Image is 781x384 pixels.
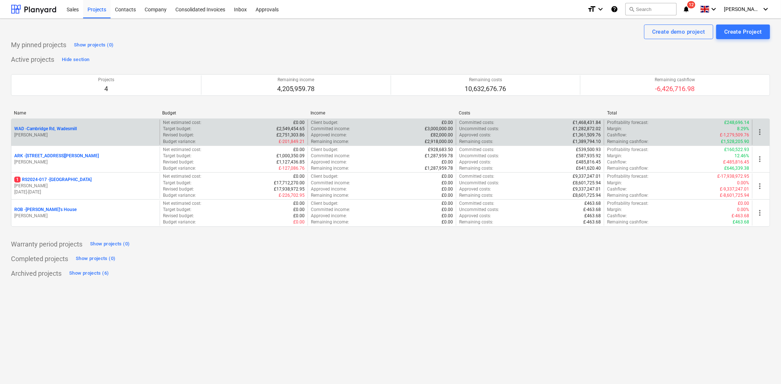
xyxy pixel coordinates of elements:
p: £463.68 [584,213,601,219]
p: Target budget : [163,126,191,132]
p: 4,205,959.78 [277,84,315,93]
p: £248,696.14 [724,120,749,126]
p: £485,816.45 [576,159,601,165]
p: Profitability forecast : [607,147,648,153]
div: 1RS2024-017 -[GEOGRAPHIC_DATA][PERSON_NAME][DATE]-[DATE] [14,177,157,195]
i: keyboard_arrow_down [596,5,605,14]
p: Budget variance : [163,219,196,225]
span: 12 [687,1,695,8]
p: Budget variance : [163,192,196,199]
button: Create demo project [644,25,713,39]
p: Cashflow : [607,186,627,192]
p: Uncommitted costs : [459,180,499,186]
p: Revised budget : [163,213,194,219]
div: Name [14,110,156,116]
p: Remaining income : [311,139,349,145]
i: format_size [587,5,596,14]
p: £1,000,350.09 [276,153,305,159]
p: My pinned projects [11,41,66,49]
button: Show projects (0) [88,238,131,250]
p: Active projects [11,55,54,64]
div: Show projects (0) [76,255,115,263]
p: £1,361,509.76 [573,132,601,138]
p: [PERSON_NAME] [14,159,157,165]
p: Uncommitted costs : [459,153,499,159]
i: notifications [683,5,690,14]
p: Remaining income : [311,219,349,225]
p: £2,751,303.86 [276,132,305,138]
p: £646,339.38 [724,165,749,172]
p: Completed projects [11,255,68,263]
div: WAD -Cambridge Rd, Wadesmill[PERSON_NAME] [14,126,157,138]
p: Client budget : [311,120,338,126]
p: £0.00 [293,147,305,153]
p: Remaining income [277,77,315,83]
p: 8.29% [737,126,749,132]
p: £17,938,972.95 [274,186,305,192]
p: £0.00 [442,120,453,126]
p: Budget variance : [163,165,196,172]
p: £-9,337,247.01 [720,186,749,192]
div: Costs [459,110,601,116]
p: £-17,938,972.95 [717,173,749,180]
p: £1,468,431.84 [573,120,601,126]
p: £9,337,247.01 [573,173,601,180]
p: £2,918,000.00 [425,139,453,145]
p: [PERSON_NAME] [14,132,157,138]
p: Approved costs : [459,159,491,165]
p: Cashflow : [607,213,627,219]
div: ARK -[STREET_ADDRESS][PERSON_NAME][PERSON_NAME] [14,153,157,165]
p: Committed costs : [459,120,494,126]
p: £-463.68 [583,207,601,213]
p: Remaining cashflow : [607,139,648,145]
p: £0.00 [293,213,305,219]
p: £1,528,205.90 [721,139,749,145]
span: 1 [14,177,21,182]
p: £8,601,725.94 [573,192,601,199]
button: Show projects (0) [72,39,115,51]
i: keyboard_arrow_down [761,5,770,14]
p: Cashflow : [607,132,627,138]
p: £0.00 [442,180,453,186]
p: £928,683.50 [428,147,453,153]
p: Committed income : [311,126,350,132]
p: £0.00 [442,200,453,207]
p: £0.00 [442,186,453,192]
p: WAD - Cambridge Rd, Wadesmill [14,126,77,132]
button: Hide section [60,54,91,65]
p: £539,500.93 [576,147,601,153]
p: £1,127,436.85 [276,159,305,165]
p: Profitability forecast : [607,120,648,126]
div: Income [310,110,453,116]
p: Remaining cashflow [655,77,695,83]
p: £1,282,872.02 [573,126,601,132]
p: Approved costs : [459,186,491,192]
p: Uncommitted costs : [459,126,499,132]
p: £463.68 [733,219,749,225]
span: more_vert [755,182,764,191]
p: £-226,702.95 [279,192,305,199]
p: £0.00 [738,200,749,207]
div: Total [607,110,750,116]
p: Approved income : [311,159,347,165]
p: £0.00 [442,213,453,219]
p: £641,620.40 [576,165,601,172]
p: Margin : [607,126,622,132]
p: £160,522.93 [724,147,749,153]
p: £-127,086.76 [279,165,305,172]
p: £-463.68 [583,219,601,225]
div: Show projects (0) [74,41,114,49]
p: Remaining income : [311,192,349,199]
p: Remaining costs : [459,139,493,145]
p: £17,712,270.00 [274,180,305,186]
p: £0.00 [293,219,305,225]
p: £-8,601,725.94 [720,192,749,199]
p: £-463.68 [732,213,749,219]
p: Target budget : [163,153,191,159]
p: £3,000,000.00 [425,126,453,132]
p: ARK - [STREET_ADDRESS][PERSON_NAME] [14,153,99,159]
p: Warranty period projects [11,240,82,249]
div: Budget [162,110,305,116]
div: Hide section [62,56,89,64]
p: Remaining costs : [459,219,493,225]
